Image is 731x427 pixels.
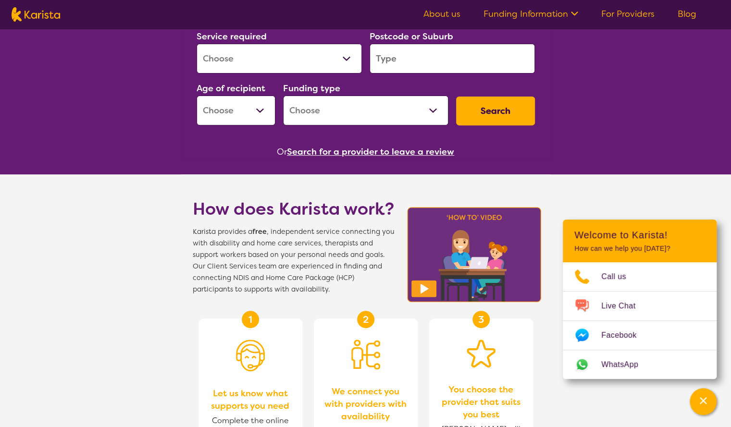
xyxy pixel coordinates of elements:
span: We connect you with providers with availability [323,385,408,423]
span: Karista provides a , independent service connecting you with disability and home care services, t... [193,226,395,295]
span: WhatsApp [601,357,650,372]
img: Person being matched to services icon [351,340,380,369]
span: Call us [601,269,638,284]
button: Channel Menu [690,388,717,415]
div: 1 [242,311,259,328]
button: Search for a provider to leave a review [287,145,454,159]
a: Funding Information [483,8,578,20]
label: Postcode or Suburb [370,31,453,42]
div: 3 [472,311,490,328]
a: Web link opens in a new tab. [563,350,717,379]
span: Or [277,145,287,159]
div: Channel Menu [563,220,717,379]
button: Search [456,97,535,125]
p: How can we help you [DATE]? [574,244,705,253]
label: Funding type [283,83,340,94]
span: Let us know what supports you need [208,387,293,412]
a: For Providers [601,8,655,20]
span: Live Chat [601,299,647,313]
span: You choose the provider that suits you best [439,383,523,421]
img: Karista video [404,204,545,305]
ul: Choose channel [563,262,717,379]
a: About us [423,8,460,20]
label: Age of recipient [197,83,265,94]
img: Person with headset icon [236,340,265,371]
h1: How does Karista work? [193,197,395,220]
img: Karista logo [12,7,60,22]
b: free [252,227,267,236]
span: Facebook [601,328,648,342]
input: Type [370,44,535,73]
label: Service required [197,31,267,42]
div: 2 [357,311,374,328]
h2: Welcome to Karista! [574,229,705,241]
img: Star icon [467,340,496,367]
a: Blog [678,8,696,20]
